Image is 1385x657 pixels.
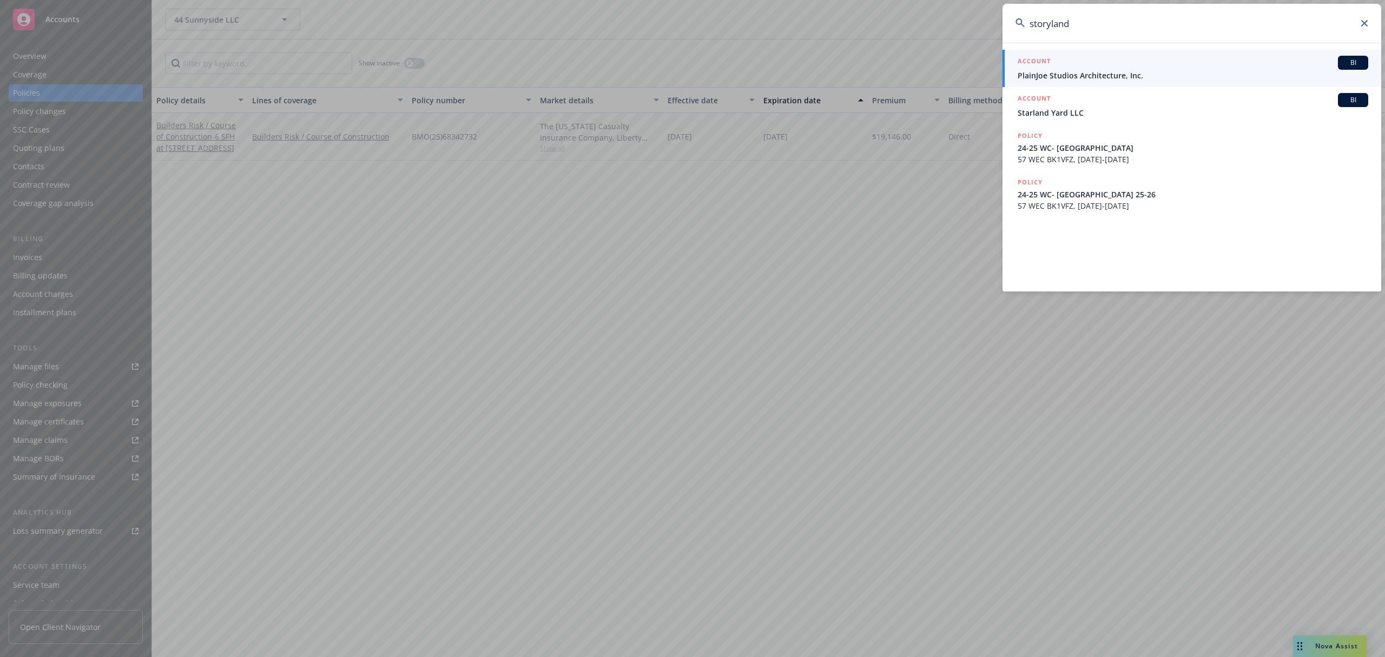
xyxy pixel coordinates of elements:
[1018,56,1051,69] h5: ACCOUNT
[1018,107,1368,118] span: Starland Yard LLC
[1018,93,1051,106] h5: ACCOUNT
[1342,95,1364,105] span: BI
[1018,142,1368,154] span: 24-25 WC- [GEOGRAPHIC_DATA]
[1003,87,1381,124] a: ACCOUNTBIStarland Yard LLC
[1003,50,1381,87] a: ACCOUNTBIPlainJoe Studios Architecture, Inc.
[1018,177,1043,188] h5: POLICY
[1018,189,1368,200] span: 24-25 WC- [GEOGRAPHIC_DATA] 25-26
[1018,154,1368,165] span: 57 WEC BK1VFZ, [DATE]-[DATE]
[1003,124,1381,171] a: POLICY24-25 WC- [GEOGRAPHIC_DATA]57 WEC BK1VFZ, [DATE]-[DATE]
[1003,4,1381,43] input: Search...
[1018,70,1368,81] span: PlainJoe Studios Architecture, Inc.
[1003,171,1381,217] a: POLICY24-25 WC- [GEOGRAPHIC_DATA] 25-2657 WEC BK1VFZ, [DATE]-[DATE]
[1018,130,1043,141] h5: POLICY
[1018,200,1368,211] span: 57 WEC BK1VFZ, [DATE]-[DATE]
[1342,58,1364,68] span: BI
